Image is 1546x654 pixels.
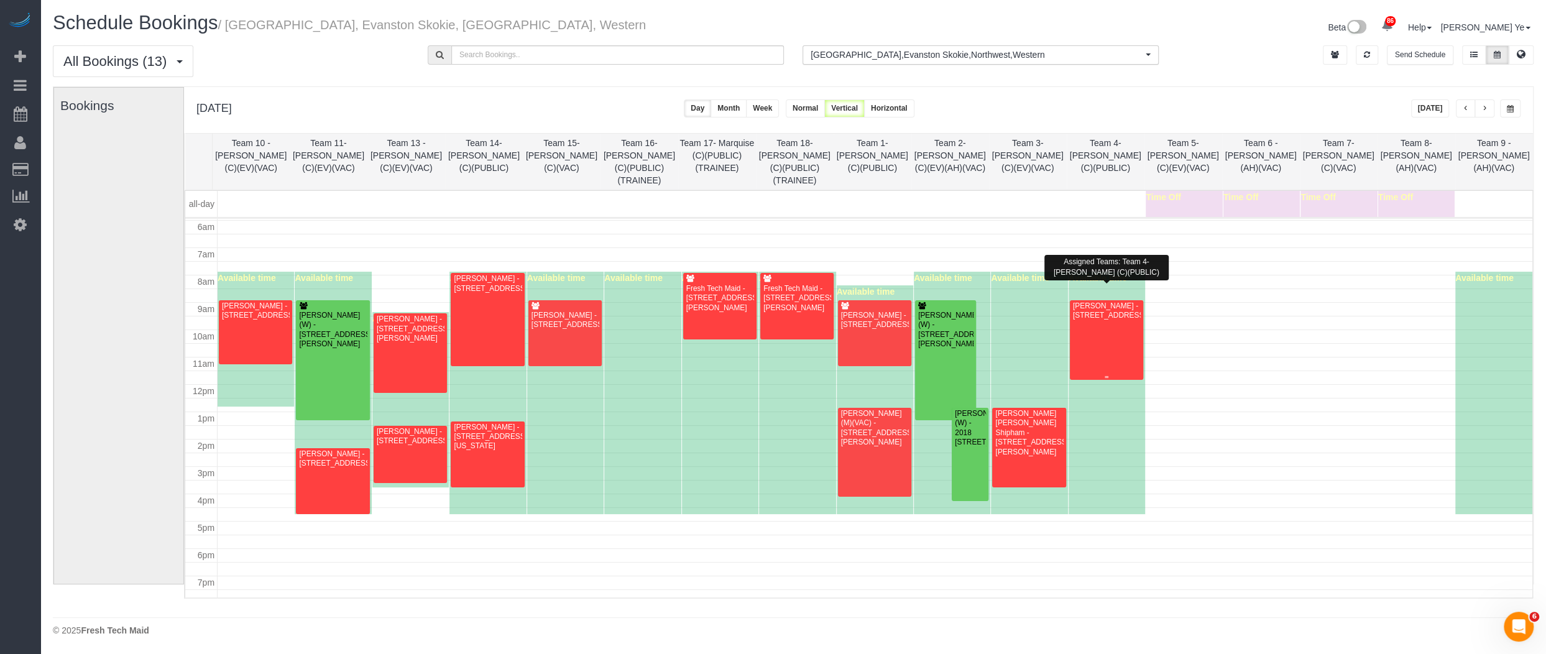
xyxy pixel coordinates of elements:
[376,315,444,343] div: [PERSON_NAME] - [STREET_ADDRESS][PERSON_NAME]
[1455,134,1533,190] th: Team 9 - [PERSON_NAME] (AH)(VAC)
[298,311,367,349] div: [PERSON_NAME](W) - [STREET_ADDRESS][PERSON_NAME]
[53,624,1534,637] div: © 2025
[1067,134,1144,190] th: Team 4- [PERSON_NAME] (C)(PUBLIC)
[1504,612,1534,642] iframe: Intercom live chat
[600,134,678,190] th: Team 16- [PERSON_NAME] (C)(PUBLIC)(TRAINEE)
[198,578,214,587] span: 7pm
[1385,16,1396,26] span: 86
[803,45,1159,65] button: [GEOGRAPHIC_DATA],Evanston Skokie,Northwest,Western
[372,313,431,323] span: Available time
[196,99,232,115] h2: [DATE]
[989,134,1067,190] th: Team 3- [PERSON_NAME] (C)(EV)(VAC)
[449,273,508,283] span: Available time
[1387,45,1453,65] button: Send Schedule
[837,287,895,297] span: Available time
[81,625,149,635] strong: Fresh Tech Maid
[1300,134,1378,190] th: Team 7- [PERSON_NAME] (C)(VAC)
[523,134,600,190] th: Team 15- [PERSON_NAME] (C)(VAC)
[864,99,914,117] button: Horizontal
[1408,22,1432,32] a: Help
[1378,134,1455,190] th: Team 8- [PERSON_NAME] (AH)(VAC)
[1072,302,1141,321] div: [PERSON_NAME] - [STREET_ADDRESS]
[1378,192,1414,202] span: Time Off
[218,273,276,283] span: Available time
[193,331,214,341] span: 10am
[995,409,1063,457] div: [PERSON_NAME] [PERSON_NAME] Shipham - [STREET_ADDRESS][PERSON_NAME]
[60,98,177,113] h3: Bookings
[918,311,973,349] div: [PERSON_NAME](W) - [STREET_ADDRESS][PERSON_NAME]
[686,284,754,313] div: Fresh Tech Maid - [STREET_ADDRESS][PERSON_NAME]
[678,134,756,190] th: Team 17- Marquise (C)(PUBLIC)(TRAINEE)
[376,427,444,446] div: [PERSON_NAME] - [STREET_ADDRESS]
[914,273,972,283] span: Available time
[786,99,825,117] button: Normal
[1044,255,1169,280] div: Assigned Teams: Team 4- [PERSON_NAME] (C)(PUBLIC)
[911,134,989,190] th: Team 2- [PERSON_NAME] (C)(EV)(AH)(VAC)
[453,274,522,293] div: [PERSON_NAME] - [STREET_ADDRESS]
[840,311,909,330] div: [PERSON_NAME] - [STREET_ADDRESS]
[198,249,214,259] span: 7am
[198,468,214,478] span: 3pm
[824,99,865,117] button: Vertical
[531,311,599,330] div: [PERSON_NAME] - [STREET_ADDRESS]
[840,409,909,448] div: [PERSON_NAME] (M)(VAC) - [STREET_ADDRESS][PERSON_NAME]
[367,134,445,190] th: Team 13 - [PERSON_NAME] (C)(EV)(VAC)
[198,277,214,287] span: 8am
[212,134,290,190] th: Team 10 - [PERSON_NAME] (C)(EV)(VAC)
[193,359,214,369] span: 11am
[834,134,911,190] th: Team 1- [PERSON_NAME] (C)(PUBLIC)
[1222,134,1300,190] th: Team 6 - [PERSON_NAME] (AH)(VAC)
[527,273,586,283] span: Available time
[803,45,1159,65] ol: All Locations
[198,304,214,314] span: 9am
[221,302,290,321] div: [PERSON_NAME] - [STREET_ADDRESS]
[198,495,214,505] span: 4pm
[63,53,173,69] span: All Bookings (13)
[198,413,214,423] span: 1pm
[763,284,831,313] div: Fresh Tech Maid - [STREET_ADDRESS][PERSON_NAME]
[453,423,522,451] div: [PERSON_NAME] - [STREET_ADDRESS][US_STATE]
[811,48,1143,61] span: [GEOGRAPHIC_DATA] , Evanston Skokie , Northwest , Western
[290,134,367,190] th: Team 11- [PERSON_NAME] (C)(EV)(VAC)
[954,409,986,448] div: [PERSON_NAME] (W) - 2018 [STREET_ADDRESS]
[218,18,646,32] small: / [GEOGRAPHIC_DATA], Evanston Skokie, [GEOGRAPHIC_DATA], Western
[7,12,32,30] img: Automaid Logo
[445,134,523,190] th: Team 14- [PERSON_NAME] (C)(PUBLIC)
[1440,22,1530,32] a: [PERSON_NAME] Ye
[1455,273,1514,283] span: Available time
[298,449,367,469] div: [PERSON_NAME] - [STREET_ADDRESS]
[759,273,817,283] span: Available time
[756,134,834,190] th: Team 18- [PERSON_NAME] (C)(PUBLIC)(TRAINEE)
[193,386,214,396] span: 12pm
[198,523,214,533] span: 5pm
[295,273,353,283] span: Available time
[53,12,218,34] span: Schedule Bookings
[198,441,214,451] span: 2pm
[1328,22,1366,32] a: Beta
[1529,612,1539,622] span: 6
[991,273,1049,283] span: Available time
[1144,134,1222,190] th: Team 5- [PERSON_NAME] (C)(EV)(VAC)
[1411,99,1450,117] button: [DATE]
[1346,20,1366,36] img: New interface
[451,45,784,65] input: Search Bookings..
[1375,12,1399,40] a: 86
[684,99,711,117] button: Day
[711,99,747,117] button: Month
[198,222,214,232] span: 6am
[604,273,663,283] span: Available time
[198,550,214,560] span: 6pm
[53,45,193,77] button: All Bookings (13)
[746,99,779,117] button: Week
[682,273,740,283] span: Available time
